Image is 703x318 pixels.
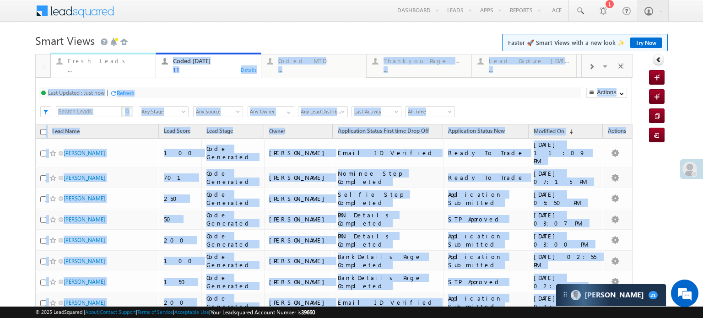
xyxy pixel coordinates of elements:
[448,278,525,286] div: STP Approved
[269,215,329,223] div: [PERSON_NAME]
[448,294,525,311] div: Application Submitted
[448,215,525,223] div: STP Approved
[338,232,439,248] div: PAN Details Completed
[68,66,150,73] div: ...
[534,128,564,135] span: Modified On
[173,57,255,65] div: Coded [DATE]
[529,126,578,138] a: Modified On (sorted descending)
[338,127,429,134] span: Application Status First time Drop Off
[139,108,185,116] span: Any Stage
[282,107,293,116] a: Show All Items
[174,309,209,315] a: Acceptable Use
[139,106,189,117] a: Any Stage
[68,57,150,65] div: Fresh Leads
[384,66,466,73] div: ...
[164,127,190,134] span: Lead Score
[206,211,260,227] div: Code Generated
[156,53,261,78] a: Coded [DATE]11Details
[278,57,361,65] div: Coded MTD
[100,309,136,315] a: Contact Support
[206,294,260,311] div: Code Generated
[164,236,198,244] div: 200
[211,309,315,316] span: Your Leadsquared Account Number is
[56,106,122,117] input: Search Leads
[448,149,525,157] div: Ready To Trade
[173,66,255,73] div: 11
[534,253,598,269] div: [DATE] 02:55 PM
[64,278,105,285] a: [PERSON_NAME]
[48,126,84,138] a: Lead Name
[269,128,285,135] span: Owner
[164,215,198,223] div: 50
[534,232,598,248] div: [DATE] 03:00 PM
[248,106,293,117] div: Owner Filter
[338,190,439,207] div: Selfie Step Completed
[206,145,260,161] div: Code Generated
[566,128,573,135] span: (sorted descending)
[406,108,452,116] span: All Time
[556,284,666,307] div: carter-dragCarter[PERSON_NAME]21
[269,257,329,265] div: [PERSON_NAME]
[448,190,525,207] div: Application Submitted
[64,237,105,243] a: [PERSON_NAME]
[64,150,105,156] a: [PERSON_NAME]
[159,126,195,138] a: Lead Score
[448,127,505,134] span: Application Status New
[35,308,315,317] span: © 2025 LeadSquared | | | | |
[164,149,198,157] div: 100
[261,54,367,77] a: Coded MTD...
[489,66,571,73] div: ...
[603,126,631,138] span: Actions
[206,232,260,248] div: Code Generated
[534,274,598,290] div: [DATE] 02:52 PM
[338,149,439,157] div: Email ID Verified
[562,291,569,298] img: carter-drag
[64,299,105,306] a: [PERSON_NAME]
[206,253,260,269] div: Code Generated
[534,169,598,186] div: [DATE] 07:15 PM
[586,88,627,98] button: Actions
[405,106,455,117] a: All Time
[508,38,662,47] span: Faster 🚀 Smart Views with a new look ✨
[64,258,105,264] a: [PERSON_NAME]
[534,211,598,227] div: [DATE] 03:07 PM
[206,127,233,134] span: Lead Stage
[269,173,329,182] div: [PERSON_NAME]
[448,173,525,182] div: Ready To Trade
[338,169,439,186] div: Nominee Step Completed
[206,274,260,290] div: Code Generated
[269,278,329,286] div: [PERSON_NAME]
[117,90,135,97] div: Refresh
[164,257,198,265] div: 100
[50,53,156,77] a: Fresh Leads...
[164,194,198,203] div: 250
[193,106,243,117] div: Lead Source Filter
[139,106,189,117] div: Lead Stage Filter
[240,65,258,74] div: Details
[164,278,198,286] div: 150
[278,66,361,73] div: ...
[338,253,439,269] div: BankDetails Page Completed
[443,126,509,138] a: Application Status New
[269,149,329,157] div: [PERSON_NAME]
[534,190,598,207] div: [DATE] 05:50 PM
[35,33,95,48] span: Smart Views
[384,57,466,65] div: Thankyou Page leads
[137,309,173,315] a: Terms of Service
[206,190,260,207] div: Code Generated
[206,169,260,186] div: Code Generated
[338,298,439,307] div: Email ID Verified
[164,298,198,307] div: 200
[338,211,439,227] div: PAN Details Completed
[48,89,105,96] div: Last Updated : Just now
[352,108,398,116] span: Last Activity
[351,106,401,117] a: Last Activity
[194,108,240,116] span: Any Source
[202,126,238,138] a: Lead Stage
[269,194,329,203] div: [PERSON_NAME]
[269,236,329,244] div: [PERSON_NAME]
[269,298,329,307] div: [PERSON_NAME]
[64,216,105,223] a: [PERSON_NAME]
[298,106,347,117] div: Lead Distribution Filter
[471,54,577,77] a: Lead Capture [DATE]...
